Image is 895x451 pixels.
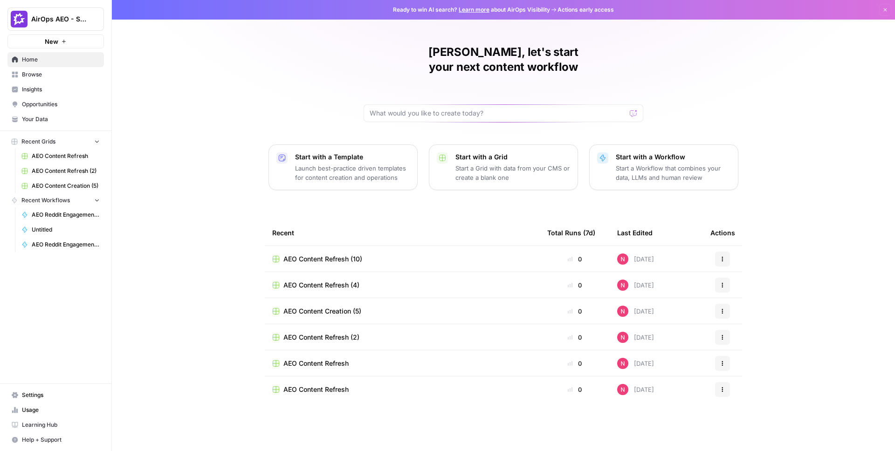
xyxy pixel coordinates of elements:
p: Start with a Template [295,152,410,162]
div: [DATE] [617,253,654,265]
span: Recent Grids [21,137,55,146]
span: AEO Content Refresh (10) [283,254,362,264]
a: AEO Content Refresh (2) [17,164,104,178]
a: Your Data [7,112,104,127]
h1: [PERSON_NAME], let's start your next content workflow [364,45,643,75]
a: Home [7,52,104,67]
span: Recent Workflows [21,196,70,205]
div: [DATE] [617,280,654,291]
img: fopa3c0x52at9xxul9zbduzf8hu4 [617,253,628,265]
div: Total Runs (7d) [547,220,595,246]
span: AEO Content Refresh [283,385,349,394]
div: [DATE] [617,306,654,317]
a: Opportunities [7,97,104,112]
a: AEO Reddit Engagement - Fork [17,207,104,222]
img: fopa3c0x52at9xxul9zbduzf8hu4 [617,280,628,291]
span: Home [22,55,100,64]
a: AEO Content Refresh (2) [272,333,532,342]
img: AirOps AEO - Single Brand (Gong) Logo [11,11,28,27]
a: AEO Content Refresh [272,385,532,394]
a: AEO Content Creation (5) [272,307,532,316]
span: Actions early access [558,6,614,14]
a: Usage [7,403,104,417]
p: Start with a Grid [455,152,570,162]
a: AEO Content Refresh (10) [272,254,532,264]
img: fopa3c0x52at9xxul9zbduzf8hu4 [617,332,628,343]
button: Start with a GridStart a Grid with data from your CMS or create a blank one [429,144,578,190]
button: Help + Support [7,432,104,447]
a: Settings [7,388,104,403]
input: What would you like to create today? [370,109,626,118]
span: Your Data [22,115,100,123]
img: fopa3c0x52at9xxul9zbduzf8hu4 [617,306,628,317]
button: Start with a TemplateLaunch best-practice driven templates for content creation and operations [268,144,418,190]
div: Recent [272,220,532,246]
div: 0 [547,280,602,290]
span: Usage [22,406,100,414]
div: 0 [547,333,602,342]
div: Actions [710,220,735,246]
a: AEO Content Refresh [272,359,532,368]
button: Recent Grids [7,135,104,149]
a: AEO Content Refresh [17,149,104,164]
span: Help + Support [22,436,100,444]
button: Start with a WorkflowStart a Workflow that combines your data, LLMs and human review [589,144,738,190]
img: fopa3c0x52at9xxul9zbduzf8hu4 [617,384,628,395]
span: Opportunities [22,100,100,109]
div: 0 [547,254,602,264]
div: [DATE] [617,332,654,343]
span: Untitled [32,225,100,234]
p: Launch best-practice driven templates for content creation and operations [295,164,410,182]
div: 0 [547,307,602,316]
a: AEO Reddit Engagement - Fork [17,237,104,252]
div: [DATE] [617,384,654,395]
p: Start with a Workflow [616,152,730,162]
button: Workspace: AirOps AEO - Single Brand (Gong) [7,7,104,31]
span: Ready to win AI search? about AirOps Visibility [393,6,550,14]
a: Learning Hub [7,417,104,432]
a: Untitled [17,222,104,237]
span: AEO Content Refresh (4) [283,280,359,290]
div: Last Edited [617,220,653,246]
div: 0 [547,359,602,368]
span: Browse [22,70,100,79]
span: AEO Reddit Engagement - Fork [32,211,100,219]
span: AEO Content Refresh [32,152,100,160]
span: AEO Reddit Engagement - Fork [32,240,100,249]
a: Browse [7,67,104,82]
span: AEO Content Refresh (2) [283,333,359,342]
a: Learn more [459,6,489,13]
span: Learning Hub [22,421,100,429]
span: Insights [22,85,100,94]
div: [DATE] [617,358,654,369]
span: AirOps AEO - Single Brand (Gong) [31,14,88,24]
button: New [7,34,104,48]
a: AEO Content Creation (5) [17,178,104,193]
img: fopa3c0x52at9xxul9zbduzf8hu4 [617,358,628,369]
button: Recent Workflows [7,193,104,207]
span: Settings [22,391,100,399]
span: AEO Content Refresh (2) [32,167,100,175]
div: 0 [547,385,602,394]
a: Insights [7,82,104,97]
a: AEO Content Refresh (4) [272,280,532,290]
p: Start a Grid with data from your CMS or create a blank one [455,164,570,182]
span: New [45,37,58,46]
span: AEO Content Creation (5) [32,182,100,190]
p: Start a Workflow that combines your data, LLMs and human review [616,164,730,182]
span: AEO Content Refresh [283,359,349,368]
span: AEO Content Creation (5) [283,307,361,316]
